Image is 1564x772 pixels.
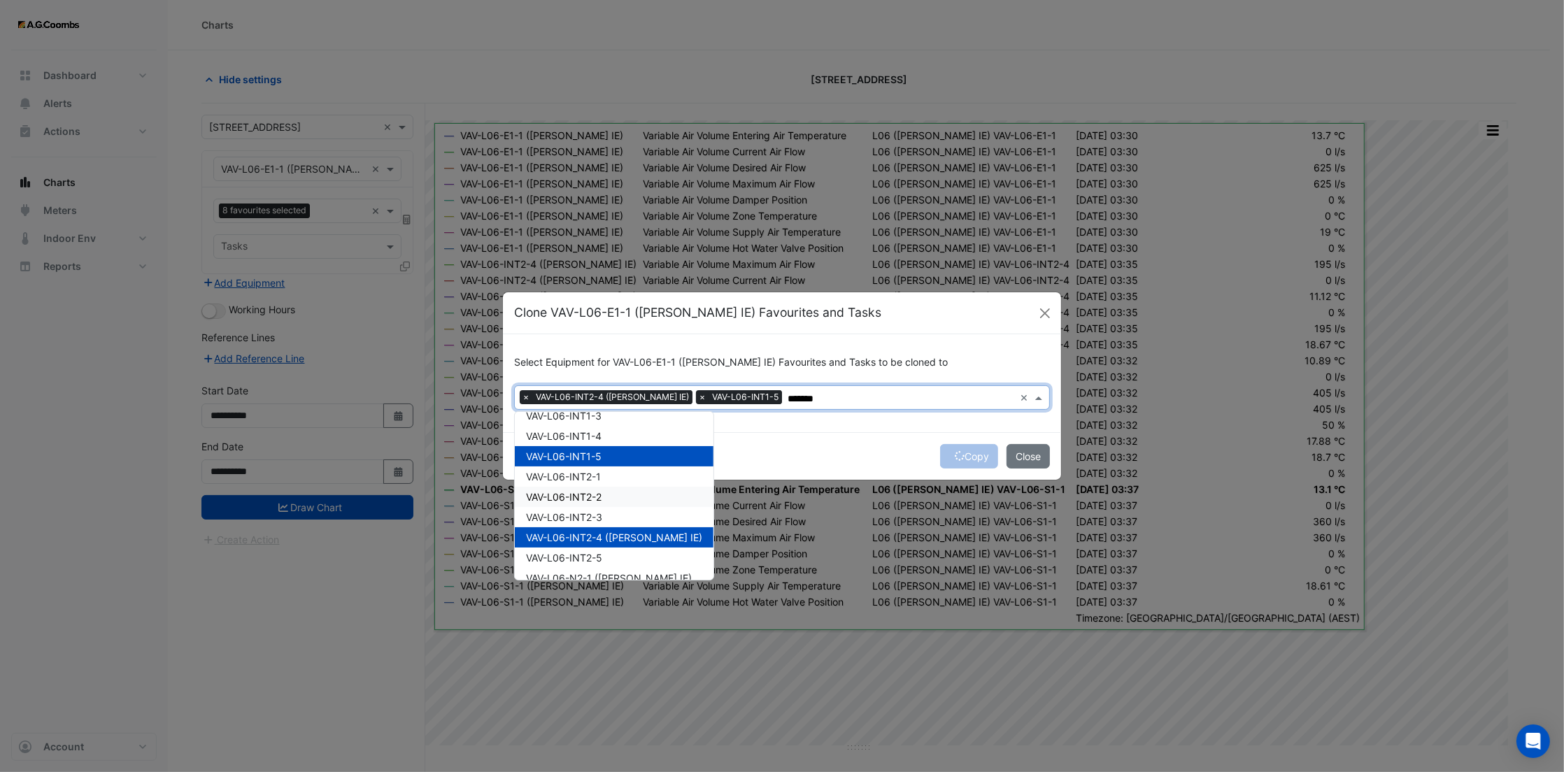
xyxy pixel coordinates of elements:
[526,491,602,503] span: VAV-L06-INT2-2
[526,450,602,462] span: VAV-L06-INT1-5
[526,471,601,482] span: VAV-L06-INT2-1
[1020,390,1032,405] span: Clear
[709,390,782,404] span: VAV-L06-INT1-5
[1007,444,1050,469] button: Close
[526,531,702,543] span: VAV-L06-INT2-4 ([PERSON_NAME] IE)
[526,572,692,584] span: VAV-L06-N2-1 ([PERSON_NAME] IE)
[514,411,714,580] ng-dropdown-panel: Options list
[526,552,602,564] span: VAV-L06-INT2-5
[514,357,1050,369] h6: Select Equipment for VAV-L06-E1-1 ([PERSON_NAME] IE) Favourites and Tasks to be cloned to
[1035,303,1055,324] button: Close
[520,390,532,404] span: ×
[526,430,602,442] span: VAV-L06-INT1-4
[696,390,709,404] span: ×
[514,303,881,322] h5: Clone VAV-L06-E1-1 ([PERSON_NAME] IE) Favourites and Tasks
[526,511,602,523] span: VAV-L06-INT2-3
[526,410,602,422] span: VAV-L06-INT1-3
[532,390,692,404] span: VAV-L06-INT2-4 ([PERSON_NAME] IE)
[1516,724,1550,758] div: Open Intercom Messenger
